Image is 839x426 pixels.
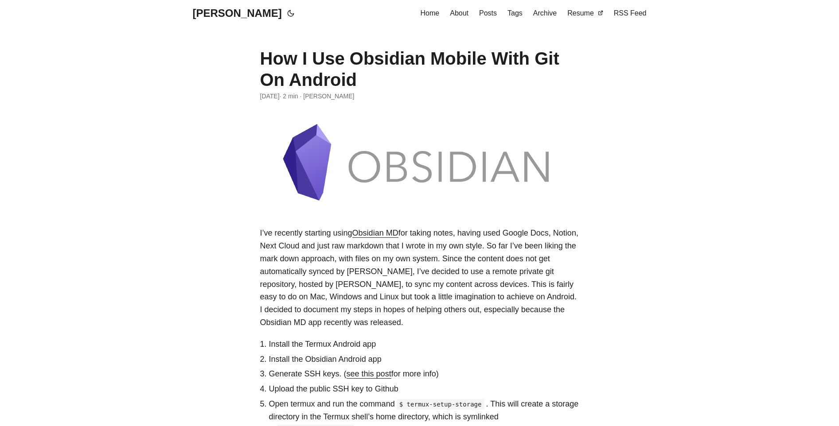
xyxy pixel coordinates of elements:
[479,9,497,17] span: Posts
[421,9,440,17] span: Home
[260,91,280,101] span: 2021-07-13 00:00:00 +0000 UTC
[347,369,391,378] a: see this post
[567,9,594,17] span: Resume
[533,9,557,17] span: Archive
[269,338,579,351] li: Install the Termux Android app
[269,368,579,380] li: Generate SSH keys. ( for more info)
[269,383,579,395] li: Upload the public SSH key to Github
[352,228,398,237] a: Obsidian MD
[269,353,579,366] li: Install the Obsidian Android app
[450,9,468,17] span: About
[507,9,523,17] span: Tags
[614,9,647,17] span: RSS Feed
[260,48,579,90] h1: How I Use Obsidian Mobile With Git On Android
[260,227,579,329] p: I’ve recently starting using for taking notes, having used Google Docs, Notion, Next Cloud and ju...
[260,91,579,101] div: · 2 min · [PERSON_NAME]
[397,399,484,410] code: $ termux-setup-storage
